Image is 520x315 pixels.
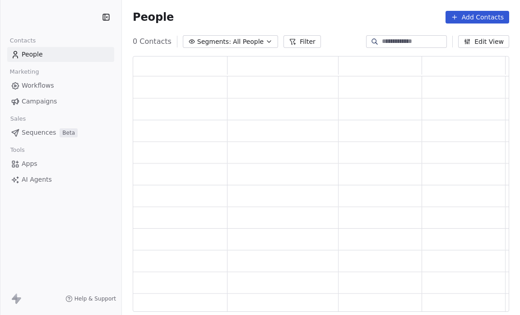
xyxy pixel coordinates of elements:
[283,35,321,48] button: Filter
[6,65,43,79] span: Marketing
[6,143,28,157] span: Tools
[233,37,264,47] span: All People
[22,159,37,169] span: Apps
[7,125,114,140] a: SequencesBeta
[22,128,56,137] span: Sequences
[7,47,114,62] a: People
[65,295,116,302] a: Help & Support
[22,50,43,59] span: People
[7,78,114,93] a: Workflows
[446,11,509,24] button: Add Contacts
[133,36,172,47] span: 0 Contacts
[22,81,54,90] span: Workflows
[7,156,114,171] a: Apps
[22,175,52,184] span: AI Agents
[133,10,174,24] span: People
[6,112,30,126] span: Sales
[74,295,116,302] span: Help & Support
[22,97,57,106] span: Campaigns
[7,94,114,109] a: Campaigns
[458,35,509,48] button: Edit View
[197,37,231,47] span: Segments:
[60,128,78,137] span: Beta
[7,172,114,187] a: AI Agents
[6,34,40,47] span: Contacts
